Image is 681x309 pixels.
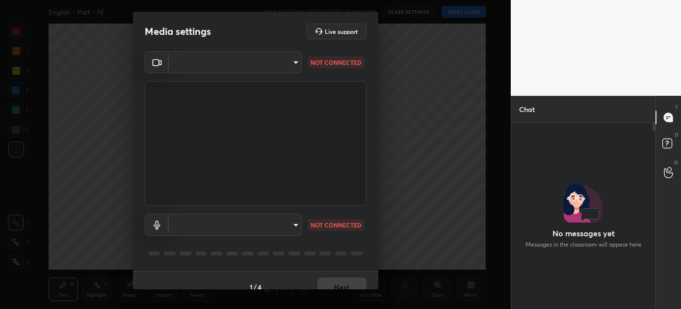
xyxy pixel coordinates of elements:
[511,96,543,122] p: Chat
[675,104,678,111] p: T
[311,58,362,67] p: NOT CONNECTED
[169,51,302,73] div: ​
[675,131,678,139] p: D
[254,282,257,292] h4: /
[674,159,678,166] p: G
[145,25,211,38] h2: Media settings
[311,221,362,229] p: NOT CONNECTED
[325,28,358,34] h5: Live support
[258,282,262,292] h4: 4
[169,214,302,236] div: ​
[250,282,253,292] h4: 1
